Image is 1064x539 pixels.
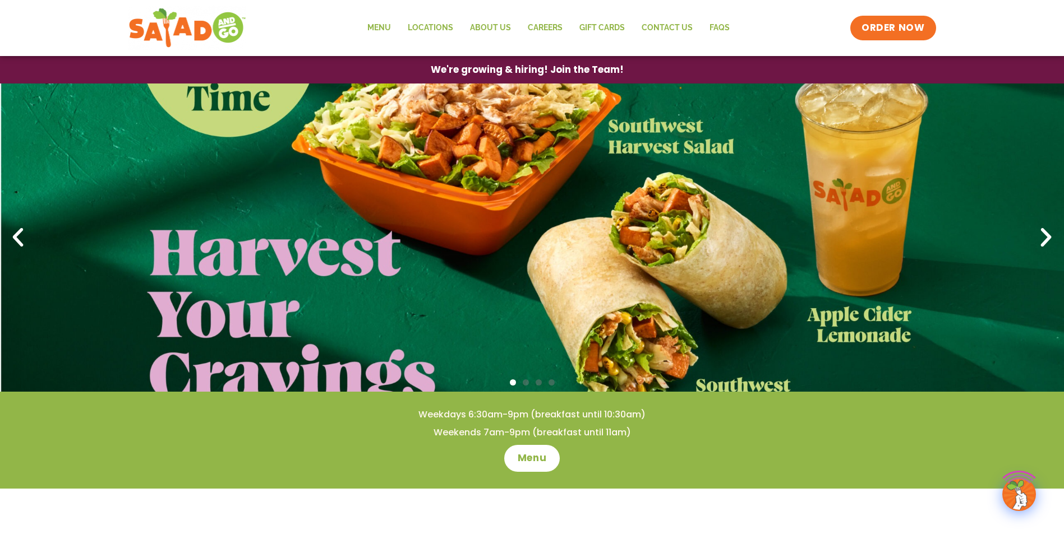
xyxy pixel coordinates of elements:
h4: Weekends 7am-9pm (breakfast until 11am) [22,426,1042,439]
span: Go to slide 4 [549,379,555,385]
h4: Weekdays 6:30am-9pm (breakfast until 10:30am) [22,408,1042,421]
span: Go to slide 2 [523,379,529,385]
img: new-SAG-logo-768×292 [128,6,247,50]
span: Menu [518,452,546,465]
div: Previous slide [6,225,30,250]
span: We're growing & hiring! Join the Team! [431,65,624,75]
nav: Menu [359,15,738,41]
a: Locations [399,15,462,41]
a: ORDER NOW [850,16,936,40]
a: Contact Us [633,15,701,41]
span: ORDER NOW [862,21,924,35]
span: Go to slide 3 [536,379,542,385]
span: Go to slide 1 [510,379,516,385]
a: GIFT CARDS [571,15,633,41]
a: FAQs [701,15,738,41]
a: Menu [359,15,399,41]
div: Next slide [1034,225,1058,250]
a: About Us [462,15,519,41]
a: Careers [519,15,571,41]
a: Menu [504,445,560,472]
a: We're growing & hiring! Join the Team! [414,57,641,83]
